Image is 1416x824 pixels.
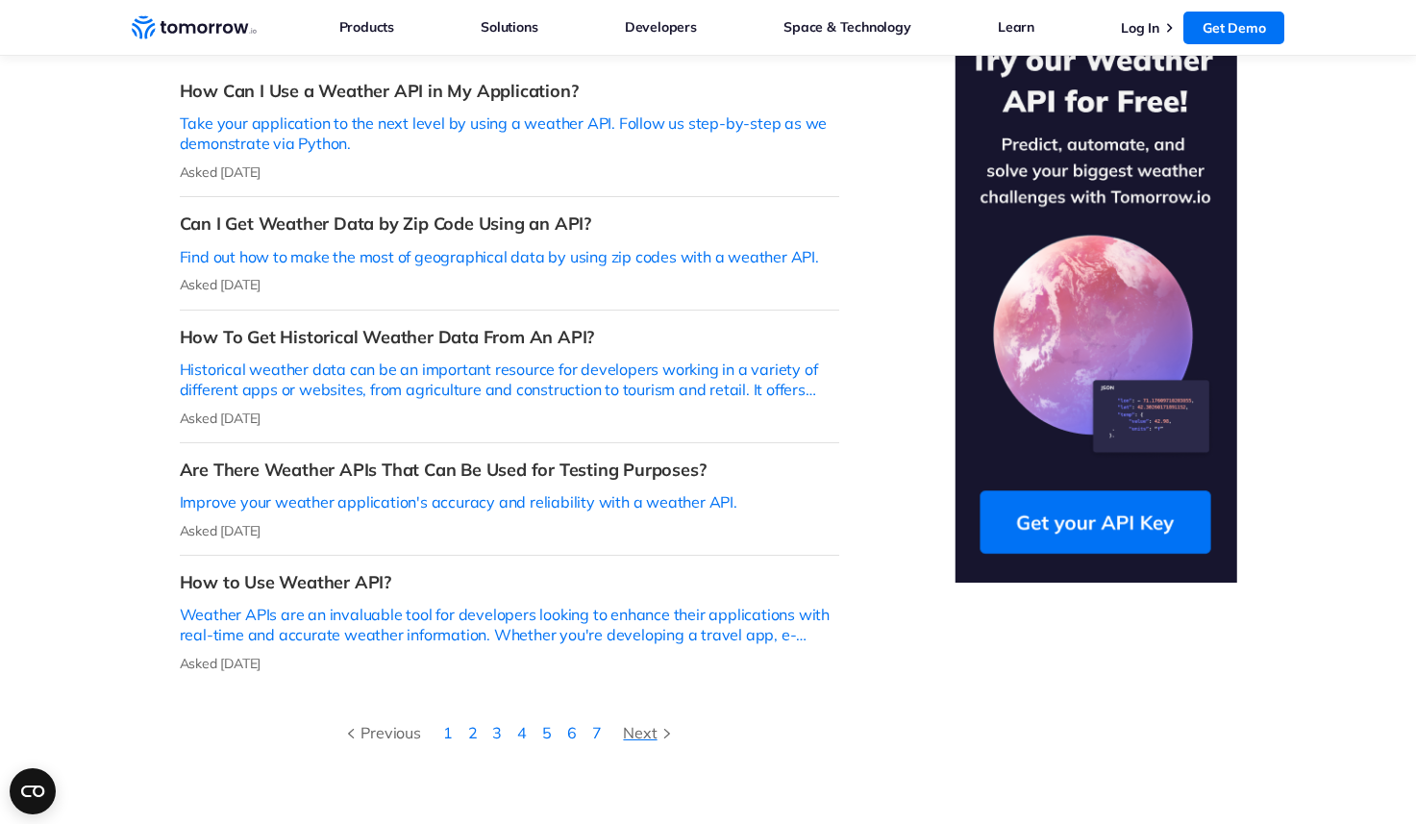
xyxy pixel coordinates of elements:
[592,723,602,742] a: 7
[132,13,257,42] a: Home link
[180,556,839,687] a: How to Use Weather API?Weather APIs are an invaluable tool for developers looking to enhance thei...
[327,720,435,745] a: Previous
[180,522,839,539] p: Asked [DATE]
[180,247,839,267] p: Find out how to make the most of geographical data by using zip codes with a weather API.
[180,360,839,400] p: Historical weather data can be an important resource for developers working in a variety of diffe...
[180,605,839,645] p: Weather APIs are an invaluable tool for developers looking to enhance their applications with rea...
[180,443,839,556] a: Are There Weather APIs That Can Be Used for Testing Purposes?Improve your weather application's a...
[609,720,690,745] a: Next
[180,163,839,181] p: Asked [DATE]
[1183,12,1284,44] a: Get Demo
[180,311,839,443] a: How To Get Historical Weather Data From An API?Historical weather data can be an important resour...
[180,212,839,235] h3: Can I Get Weather Data by Zip Code Using an API?
[341,720,420,745] div: Previous
[443,723,453,742] a: 1
[180,459,839,481] h3: Are There Weather APIs That Can Be Used for Testing Purposes?
[180,64,839,197] a: How Can I Use a Weather API in My Application?Take your application to the next level by using a ...
[180,571,839,593] h3: How to Use Weather API?
[783,14,910,39] a: Space & Technology
[625,14,697,39] a: Developers
[10,768,56,814] button: Open CMP widget
[955,19,1237,583] img: Try Our Weather API for Free
[517,723,527,742] a: 4
[180,410,839,427] p: Asked [DATE]
[567,723,577,742] a: 6
[481,14,537,39] a: Solutions
[1121,19,1159,37] a: Log In
[180,276,839,293] p: Asked [DATE]
[180,326,839,348] h3: How To Get Historical Weather Data From An API?
[998,14,1034,39] a: Learn
[180,492,839,512] p: Improve your weather application's accuracy and reliability with a weather API.
[492,723,502,742] a: 3
[180,80,839,102] h3: How Can I Use a Weather API in My Application?
[180,197,839,310] a: Can I Get Weather Data by Zip Code Using an API?Find out how to make the most of geographical dat...
[623,720,676,745] div: Next
[468,723,478,742] a: 2
[180,655,839,672] p: Asked [DATE]
[339,14,394,39] a: Products
[180,113,839,154] p: Take your application to the next level by using a weather API. Follow us step-by-step as we demo...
